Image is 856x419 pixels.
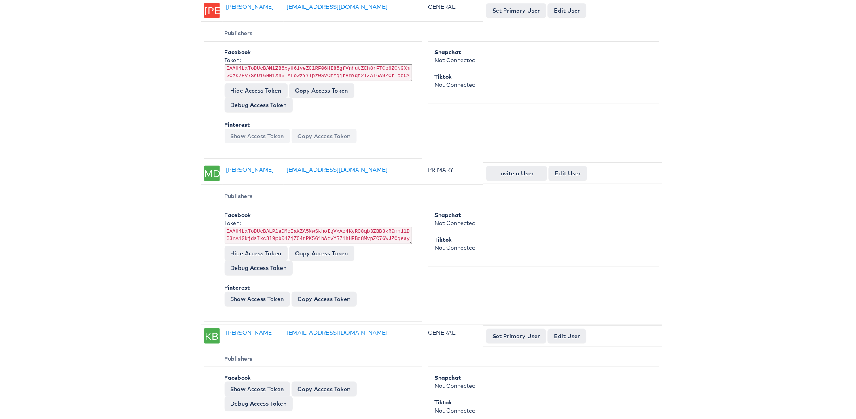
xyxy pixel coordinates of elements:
b: Pinterest [225,282,250,290]
a: [PERSON_NAME] [226,2,274,9]
th: Publishers [204,349,422,366]
button: Copy Access Token [292,127,357,142]
button: Invite a User [486,164,547,179]
a: [EMAIL_ADDRESS][DOMAIN_NAME] [287,327,388,335]
button: Hide Access Token [225,82,288,96]
a: [EMAIL_ADDRESS][DOMAIN_NAME] [287,2,388,9]
button: Show Access Token [225,290,290,305]
div: KB [204,327,220,342]
div: Not Connected [435,46,649,63]
div: Not Connected [435,209,649,225]
a: [EMAIL_ADDRESS][DOMAIN_NAME] [287,164,388,172]
div: [PERSON_NAME] [204,1,220,17]
b: Tiktok [435,234,452,242]
button: Copy Access Token [289,82,354,96]
a: [PERSON_NAME] [226,327,274,335]
a: Edit User [549,164,587,179]
a: Debug Access Token [225,395,293,409]
b: Snapchat [435,47,462,54]
div: Not Connected [435,71,649,87]
div: Token: [225,55,412,82]
div: Token: [225,217,412,244]
div: Not Connected [435,397,649,413]
a: [PERSON_NAME] [226,164,274,172]
button: Show Access Token [225,127,290,142]
b: Tiktok [435,72,452,79]
button: Hide Access Token [225,244,288,259]
a: Debug Access Token [225,96,293,111]
b: Facebook [225,210,251,217]
button: Copy Access Token [292,290,357,305]
div: Not Connected [435,234,649,250]
button: Set Primary User [486,2,546,16]
a: Edit User [548,327,586,342]
b: Pinterest [225,120,250,127]
td: PRIMARY [425,160,483,183]
button: Set Primary User [486,327,546,342]
th: Publishers [204,186,422,203]
td: GENERAL [425,323,483,345]
b: Facebook [225,47,251,54]
th: Publishers [204,23,422,40]
button: Copy Access Token [289,244,354,259]
b: Snapchat [435,210,462,217]
button: Show Access Token [225,380,290,395]
button: Copy Access Token [292,380,357,395]
div: MD [204,164,220,179]
a: Edit User [548,2,586,16]
a: Debug Access Token [225,259,293,274]
b: Facebook [225,373,251,380]
b: Snapchat [435,373,462,380]
div: Not Connected [435,372,649,388]
b: Tiktok [435,397,452,404]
